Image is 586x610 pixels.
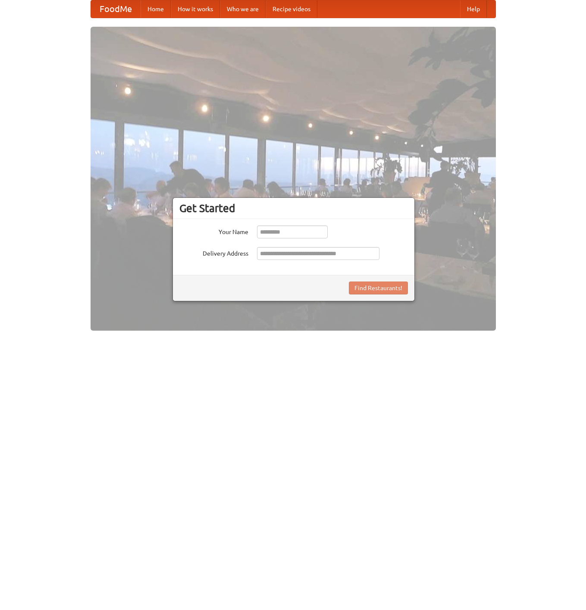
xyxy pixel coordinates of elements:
[349,282,408,294] button: Find Restaurants!
[266,0,317,18] a: Recipe videos
[460,0,487,18] a: Help
[179,225,248,236] label: Your Name
[91,0,141,18] a: FoodMe
[179,202,408,215] h3: Get Started
[171,0,220,18] a: How it works
[220,0,266,18] a: Who we are
[179,247,248,258] label: Delivery Address
[141,0,171,18] a: Home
